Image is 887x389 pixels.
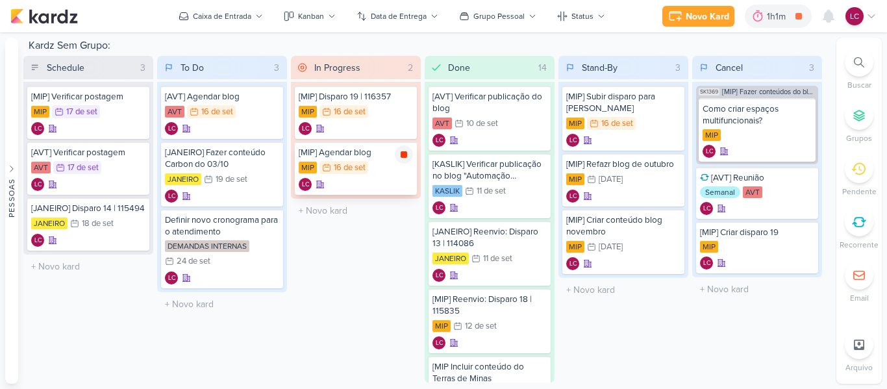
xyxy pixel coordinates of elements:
p: Grupos [846,132,872,144]
span: [MIP] Fazer conteúdos do blog de MIP (Setembro e Outubro) [722,88,816,95]
p: LC [436,273,443,279]
div: Criador(a): Laís Costa [31,122,44,135]
div: 2 [403,61,418,75]
div: Como criar espaços multifuncionais? [703,103,812,127]
div: 3 [804,61,819,75]
div: MIP [566,118,584,129]
div: Criador(a): Laís Costa [432,269,445,282]
div: 24 de set [177,257,210,266]
div: MIP [700,241,718,253]
div: MIP [299,106,317,118]
div: DEMANDAS INTERNAS [165,240,249,252]
p: LC [34,238,42,244]
p: LC [168,194,175,200]
div: 14 [533,61,552,75]
div: Laís Costa [700,257,713,270]
div: 11 de set [483,255,512,263]
div: Novo Kard [686,10,729,23]
div: Laís Costa [566,134,579,147]
div: Criador(a): Laís Costa [299,122,312,135]
div: [AVT] Reunião [700,172,814,184]
p: LC [703,206,710,212]
input: + Novo kard [695,280,819,299]
div: Laís Costa [432,336,445,349]
p: LC [850,10,859,22]
p: LC [34,182,42,188]
p: LC [706,149,713,155]
div: 16 de set [334,108,366,116]
div: 12 de set [465,322,497,331]
div: 11 de set [477,187,506,195]
div: Laís Costa [432,201,445,214]
div: [AVT] Verificar publicação do blog [432,91,547,114]
div: Laís Costa [31,178,44,191]
div: Laís Costa [165,122,178,135]
div: MIP [703,129,721,141]
div: [KASLIK] Verificar publicação no blog "Automação residencial..." [432,158,547,182]
div: Criador(a): Laís Costa [566,190,579,203]
div: [JANEIRO] Reenvio: Disparo 13 | 114086 [432,226,547,249]
div: Laís Costa [700,202,713,215]
div: Pessoas [6,178,18,217]
div: MIP [566,241,584,253]
p: LC [302,126,309,132]
p: LC [569,261,577,268]
div: 3 [670,61,686,75]
div: [AVT] Agendar blog [165,91,279,103]
div: Laís Costa [31,122,44,135]
p: Email [850,292,869,304]
div: Laís Costa [299,122,312,135]
p: LC [168,275,175,282]
div: [DATE] [599,175,623,184]
div: Criador(a): Laís Costa [299,178,312,191]
p: LC [569,138,577,144]
div: [DATE] [599,243,623,251]
div: Laís Costa [165,190,178,203]
div: Criador(a): Laís Costa [165,271,178,284]
div: Laís Costa [432,134,445,147]
p: LC [436,138,443,144]
li: Ctrl + F [836,48,882,91]
div: 1h1m [767,10,790,23]
div: [MIP] Agendar blog [299,147,413,158]
div: [JANEIRO] Disparo 14 | 115494 [31,203,145,214]
div: Laís Costa [299,178,312,191]
div: 16 de set [601,119,633,128]
div: Laís Costa [566,190,579,203]
div: [JANEIRO] Fazer conteúdo Carbon do 03/10 [165,147,279,170]
div: 16 de set [201,108,233,116]
div: Criador(a): Laís Costa [31,178,44,191]
div: Criador(a): Laís Costa [566,257,579,270]
div: JANEIRO [31,218,68,229]
div: 3 [135,61,151,75]
input: + Novo kard [561,281,686,299]
p: LC [569,194,577,200]
p: LC [168,126,175,132]
p: LC [436,205,443,212]
div: [MIP] Disparo 19 | 116357 [299,91,413,103]
p: LC [302,182,309,188]
div: MIP [31,106,49,118]
div: Criador(a): Laís Costa [432,134,445,147]
div: 19 de set [216,175,247,184]
div: Laís Costa [845,7,864,25]
div: 17 de set [66,108,97,116]
div: [MIP] Reenvio: Disparo 18 | 115835 [432,294,547,317]
div: Semanal [700,186,740,198]
div: Criador(a): Laís Costa [165,190,178,203]
div: 3 [269,61,284,75]
button: Novo Kard [662,6,734,27]
div: Laís Costa [703,145,716,158]
div: Criador(a): Laís Costa [566,134,579,147]
div: [MIP Incluir conteúdo do Terras de Minas [432,361,547,384]
div: Criador(a): Laís Costa [700,202,713,215]
div: Criador(a): Laís Costa [703,145,716,158]
p: Pendente [842,186,877,197]
div: Laís Costa [432,269,445,282]
span: SK1369 [699,88,719,95]
div: Laís Costa [31,234,44,247]
div: MIP [299,162,317,173]
div: AVT [31,162,51,173]
div: Parar relógio [395,145,413,164]
div: Criador(a): Laís Costa [700,257,713,270]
